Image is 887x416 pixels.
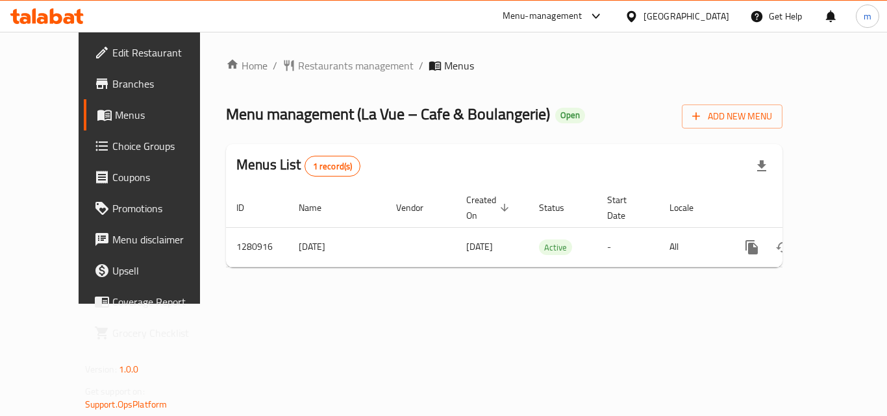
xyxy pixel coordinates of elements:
[659,227,726,267] td: All
[236,155,360,177] h2: Menus List
[555,110,585,121] span: Open
[864,9,871,23] span: m
[84,193,227,224] a: Promotions
[444,58,474,73] span: Menus
[466,192,513,223] span: Created On
[768,232,799,263] button: Change Status
[85,361,117,378] span: Version:
[726,188,871,228] th: Actions
[607,192,643,223] span: Start Date
[746,151,777,182] div: Export file
[736,232,768,263] button: more
[419,58,423,73] li: /
[226,188,871,267] table: enhanced table
[682,104,782,128] button: Add New Menu
[84,286,227,317] a: Coverage Report
[84,37,227,68] a: Edit Restaurant
[226,227,288,267] td: 1280916
[84,162,227,193] a: Coupons
[112,45,216,60] span: Edit Restaurant
[226,58,268,73] a: Home
[597,227,659,267] td: -
[84,317,227,349] a: Grocery Checklist
[643,9,729,23] div: [GEOGRAPHIC_DATA]
[396,200,440,215] span: Vendor
[236,200,261,215] span: ID
[305,160,360,173] span: 1 record(s)
[112,263,216,278] span: Upsell
[226,99,550,128] span: Menu management ( La Vue – Cafe & Boulangerie )
[226,58,782,73] nav: breadcrumb
[115,107,216,123] span: Menus
[85,396,168,413] a: Support.OpsPlatform
[112,325,216,341] span: Grocery Checklist
[503,8,582,24] div: Menu-management
[466,238,493,255] span: [DATE]
[282,58,414,73] a: Restaurants management
[112,232,216,247] span: Menu disclaimer
[692,108,772,125] span: Add New Menu
[84,99,227,130] a: Menus
[288,227,386,267] td: [DATE]
[112,76,216,92] span: Branches
[85,383,145,400] span: Get support on:
[112,138,216,154] span: Choice Groups
[112,169,216,185] span: Coupons
[539,200,581,215] span: Status
[298,58,414,73] span: Restaurants management
[669,200,710,215] span: Locale
[273,58,277,73] li: /
[305,156,361,177] div: Total records count
[539,240,572,255] span: Active
[84,68,227,99] a: Branches
[555,108,585,123] div: Open
[299,200,338,215] span: Name
[84,255,227,286] a: Upsell
[112,201,216,216] span: Promotions
[119,361,139,378] span: 1.0.0
[84,224,227,255] a: Menu disclaimer
[112,294,216,310] span: Coverage Report
[84,130,227,162] a: Choice Groups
